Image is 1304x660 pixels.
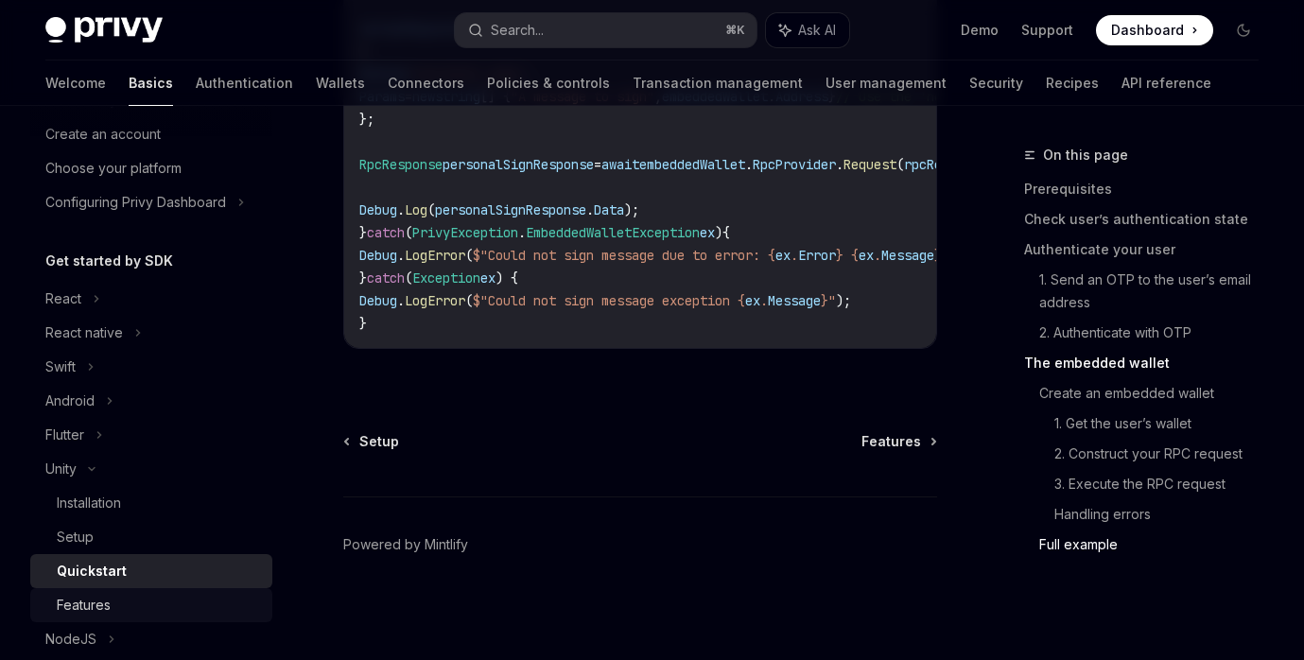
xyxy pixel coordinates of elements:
[881,247,934,264] span: Message
[1111,21,1184,40] span: Dashboard
[1043,144,1128,166] span: On this page
[397,292,405,309] span: .
[30,588,272,622] a: Features
[359,269,367,287] span: }
[715,224,730,241] span: ){
[1024,348,1274,378] a: The embedded wallet
[836,292,851,309] span: );
[969,61,1023,106] a: Security
[1096,15,1213,45] a: Dashboard
[45,458,77,480] div: Unity
[1021,21,1073,40] a: Support
[359,292,397,309] span: Debug
[633,61,803,106] a: Transaction management
[367,224,405,241] span: catch
[826,61,947,106] a: User management
[594,156,601,173] span: =
[745,292,760,309] span: ex
[405,201,427,218] span: Log
[45,191,226,214] div: Configuring Privy Dashboard
[359,315,367,332] span: }
[1039,530,1274,560] a: Full example
[768,292,821,309] span: Message
[30,486,272,520] a: Installation
[45,628,96,651] div: NodeJS
[624,201,639,218] span: );
[1046,61,1099,106] a: Recipes
[397,247,405,264] span: .
[359,432,399,451] span: Setup
[1121,61,1211,106] a: API reference
[465,247,473,264] span: (
[1024,234,1274,265] a: Authenticate your user
[45,287,81,310] div: React
[821,292,836,309] span: }"
[388,61,464,106] a: Connectors
[861,432,921,451] span: Features
[934,247,949,264] span: }"
[861,432,935,451] a: Features
[1228,15,1259,45] button: Toggle dark mode
[45,356,76,378] div: Swift
[961,21,999,40] a: Demo
[359,111,374,128] span: };
[473,292,745,309] span: $"Could not sign message exception {
[129,61,173,106] a: Basics
[1054,499,1274,530] a: Handling errors
[518,224,526,241] span: .
[45,424,84,446] div: Flutter
[57,594,111,617] div: Features
[1024,174,1274,204] a: Prerequisites
[316,61,365,106] a: Wallets
[435,201,586,218] span: personalSignResponse
[412,224,518,241] span: PrivyException
[343,535,468,554] a: Powered by Mintlify
[775,247,791,264] span: ex
[45,250,173,272] h5: Get started by SDK
[859,247,874,264] span: ex
[798,247,836,264] span: Error
[45,390,95,412] div: Android
[45,61,106,106] a: Welcome
[1054,408,1274,439] a: 1. Get the user’s wallet
[397,201,405,218] span: .
[367,269,405,287] span: catch
[1054,469,1274,499] a: 3. Execute the RPC request
[639,156,745,173] span: embeddedWallet
[1039,265,1274,318] a: 1. Send an OTP to the user’s email address
[427,201,435,218] span: (
[455,13,756,47] button: Search...⌘K
[443,156,594,173] span: personalSignResponse
[359,156,443,173] span: RpcResponse
[836,156,843,173] span: .
[843,156,896,173] span: Request
[1054,439,1274,469] a: 2. Construct your RPC request
[57,526,94,548] div: Setup
[359,201,397,218] span: Debug
[405,269,412,287] span: (
[496,269,518,287] span: ) {
[836,247,859,264] span: } {
[487,61,610,106] a: Policies & controls
[1039,378,1274,408] a: Create an embedded wallet
[45,321,123,344] div: React native
[745,156,753,173] span: .
[904,156,980,173] span: rpcRequest
[30,520,272,554] a: Setup
[1024,204,1274,234] a: Check user’s authentication state
[526,224,700,241] span: EmbeddedWalletException
[791,247,798,264] span: .
[1039,318,1274,348] a: 2. Authenticate with OTP
[896,156,904,173] span: (
[405,224,412,241] span: (
[601,156,639,173] span: await
[874,247,881,264] span: .
[480,269,496,287] span: ex
[798,21,836,40] span: Ask AI
[473,247,775,264] span: $"Could not sign message due to error: {
[760,292,768,309] span: .
[30,554,272,588] a: Quickstart
[491,19,544,42] div: Search...
[465,292,473,309] span: (
[196,61,293,106] a: Authentication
